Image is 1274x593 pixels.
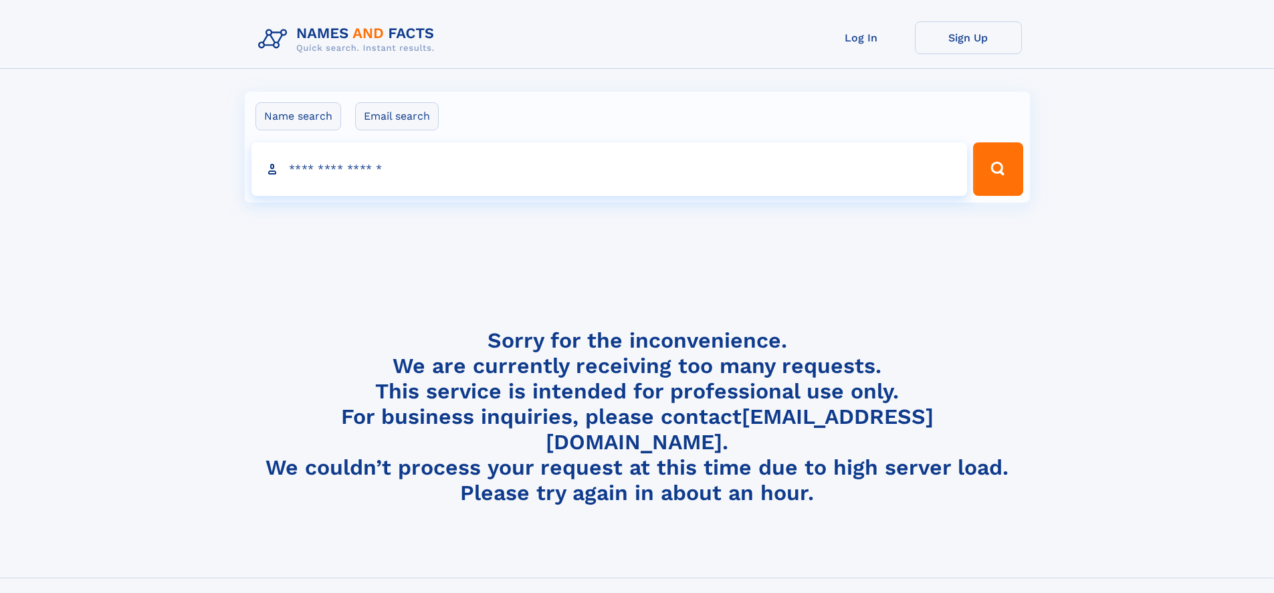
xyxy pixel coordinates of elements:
[973,142,1023,196] button: Search Button
[253,328,1022,506] h4: Sorry for the inconvenience. We are currently receiving too many requests. This service is intend...
[251,142,968,196] input: search input
[355,102,439,130] label: Email search
[915,21,1022,54] a: Sign Up
[253,21,445,57] img: Logo Names and Facts
[808,21,915,54] a: Log In
[255,102,341,130] label: Name search
[546,404,934,455] a: [EMAIL_ADDRESS][DOMAIN_NAME]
